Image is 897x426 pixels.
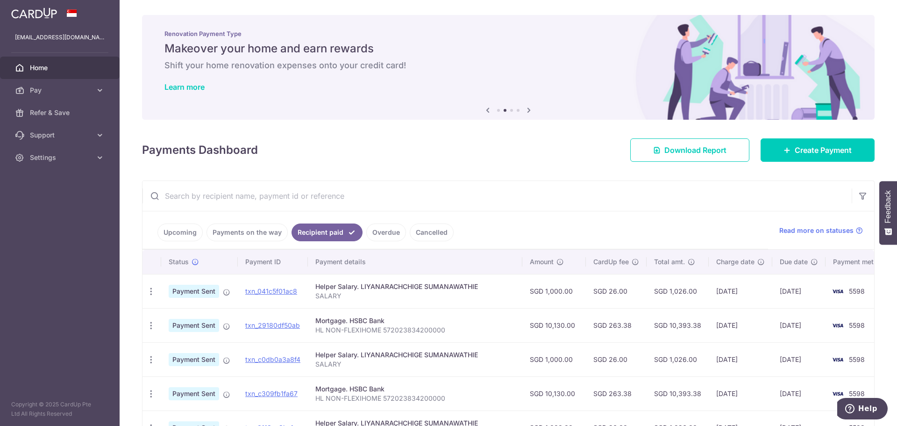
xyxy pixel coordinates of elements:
span: Support [30,130,92,140]
input: Search by recipient name, payment id or reference [142,181,852,211]
a: txn_041c5f01ac8 [245,287,297,295]
button: Feedback - Show survey [879,181,897,245]
a: txn_c0db0a3a8f4 [245,355,300,363]
a: Learn more [164,82,205,92]
td: SGD 1,026.00 [647,342,709,376]
td: [DATE] [772,274,826,308]
span: 5598 [849,321,865,329]
span: CardUp fee [593,257,629,267]
span: Due date [780,257,808,267]
span: Pay [30,86,92,95]
img: Bank Card [828,320,847,331]
span: Charge date [716,257,755,267]
a: Download Report [630,138,749,162]
span: Payment Sent [169,387,219,400]
img: Bank Card [828,354,847,365]
td: [DATE] [772,308,826,342]
a: Recipient paid [292,224,363,241]
td: [DATE] [709,308,772,342]
td: SGD 263.38 [586,308,647,342]
div: Mortgage. HSBC Bank [315,384,515,394]
td: SGD 26.00 [586,342,647,376]
p: SALARY [315,360,515,369]
td: [DATE] [709,342,772,376]
td: [DATE] [709,376,772,411]
a: Create Payment [761,138,875,162]
a: txn_29180df50ab [245,321,300,329]
span: Create Payment [795,144,852,156]
h5: Makeover your home and earn rewards [164,41,852,56]
h6: Shift your home renovation expenses onto your credit card! [164,60,852,71]
th: Payment ID [238,250,308,274]
th: Payment details [308,250,522,274]
span: Total amt. [654,257,685,267]
a: Upcoming [157,224,203,241]
td: [DATE] [709,274,772,308]
td: SGD 10,130.00 [522,308,586,342]
td: SGD 1,000.00 [522,274,586,308]
a: Cancelled [410,224,454,241]
span: 5598 [849,390,865,397]
td: SGD 263.38 [586,376,647,411]
td: SGD 1,000.00 [522,342,586,376]
div: Mortgage. HSBC Bank [315,316,515,325]
a: Overdue [366,224,406,241]
span: 5598 [849,355,865,363]
span: Download Report [664,144,726,156]
td: [DATE] [772,376,826,411]
p: SALARY [315,291,515,301]
td: SGD 1,026.00 [647,274,709,308]
span: Payment Sent [169,353,219,366]
img: Renovation banner [142,15,875,120]
p: Renovation Payment Type [164,30,852,37]
span: Read more on statuses [779,226,854,235]
td: [DATE] [772,342,826,376]
th: Payment method [826,250,897,274]
span: Amount [530,257,554,267]
span: Refer & Save [30,108,92,117]
td: SGD 10,393.38 [647,308,709,342]
span: Feedback [884,190,892,223]
div: Helper Salary. LIYANARACHCHIGE SUMANAWATHIE [315,282,515,291]
p: HL NON-FLEXIHOME 572023834200000 [315,394,515,403]
span: Home [30,63,92,72]
a: Payments on the way [206,224,288,241]
td: SGD 10,393.38 [647,376,709,411]
span: 5598 [849,287,865,295]
iframe: Opens a widget where you can find more information [837,398,888,421]
span: Payment Sent [169,319,219,332]
img: Bank Card [828,388,847,399]
a: Read more on statuses [779,226,863,235]
td: SGD 10,130.00 [522,376,586,411]
p: HL NON-FLEXIHOME 572023834200000 [315,325,515,335]
p: [EMAIL_ADDRESS][DOMAIN_NAME] [15,33,105,42]
span: Settings [30,153,92,162]
img: CardUp [11,7,57,19]
span: Status [169,257,189,267]
div: Helper Salary. LIYANARACHCHIGE SUMANAWATHIE [315,350,515,360]
h4: Payments Dashboard [142,142,258,159]
td: SGD 26.00 [586,274,647,308]
img: Bank Card [828,286,847,297]
span: Payment Sent [169,285,219,298]
a: txn_c309fb1fa67 [245,390,298,397]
